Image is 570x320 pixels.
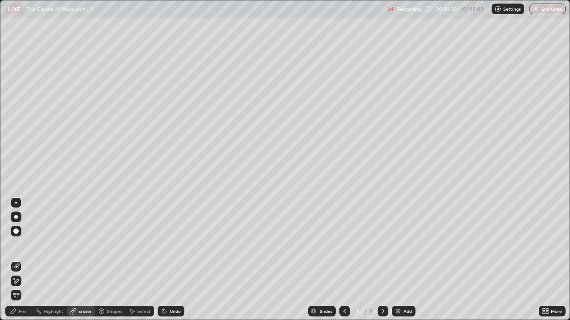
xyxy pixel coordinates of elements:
img: end-class-cross [533,5,540,12]
div: Undo [170,309,181,313]
img: recording.375f2c34.svg [387,5,395,12]
p: The Centre of Mass part - 2 [26,5,93,12]
div: Shapes [107,309,122,313]
div: Eraser [78,309,92,313]
div: Highlight [44,309,63,313]
div: Slides [320,309,332,313]
div: Add [403,309,412,313]
span: Erase all [11,292,21,298]
div: Select [137,309,151,313]
p: LIVE [8,5,20,12]
div: 5 [354,308,362,314]
div: / [364,308,367,314]
div: More [551,309,562,313]
p: Recording [396,6,421,12]
div: 5 [369,307,374,315]
button: End Class [529,4,566,14]
img: add-slide-button [395,308,402,315]
img: class-settings-icons [494,5,501,12]
div: Pen [19,309,27,313]
p: Settings [503,7,521,11]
